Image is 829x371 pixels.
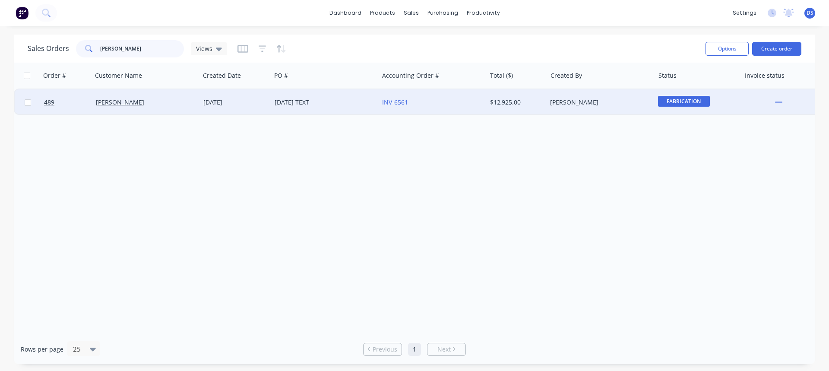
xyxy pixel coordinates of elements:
div: [DATE] TEXT [275,98,370,107]
div: Total ($) [490,71,513,80]
a: Page 1 is your current page [408,343,421,356]
h1: Sales Orders [28,44,69,53]
a: dashboard [325,6,366,19]
div: Created By [551,71,582,80]
div: Accounting Order # [382,71,439,80]
div: products [366,6,399,19]
button: Options [706,42,749,56]
a: 489 [44,89,96,115]
div: Order # [43,71,66,80]
button: Create order [752,42,801,56]
div: PO # [274,71,288,80]
span: 489 [44,98,54,107]
ul: Pagination [360,343,469,356]
div: [DATE] [203,98,268,107]
span: DS [807,9,813,17]
div: Status [658,71,677,80]
div: $12,925.00 [490,98,541,107]
a: Previous page [364,345,402,354]
div: purchasing [423,6,462,19]
div: Customer Name [95,71,142,80]
a: Next page [427,345,465,354]
span: Previous [373,345,397,354]
span: Rows per page [21,345,63,354]
div: [PERSON_NAME] [550,98,646,107]
div: productivity [462,6,504,19]
span: Views [196,44,212,53]
span: Next [437,345,451,354]
img: Factory [16,6,28,19]
input: Search... [100,40,184,57]
a: [PERSON_NAME] [96,98,144,106]
a: INV-6561 [382,98,408,106]
div: Invoice status [745,71,785,80]
div: Created Date [203,71,241,80]
div: settings [728,6,761,19]
div: sales [399,6,423,19]
span: FABRICATION [658,96,710,107]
